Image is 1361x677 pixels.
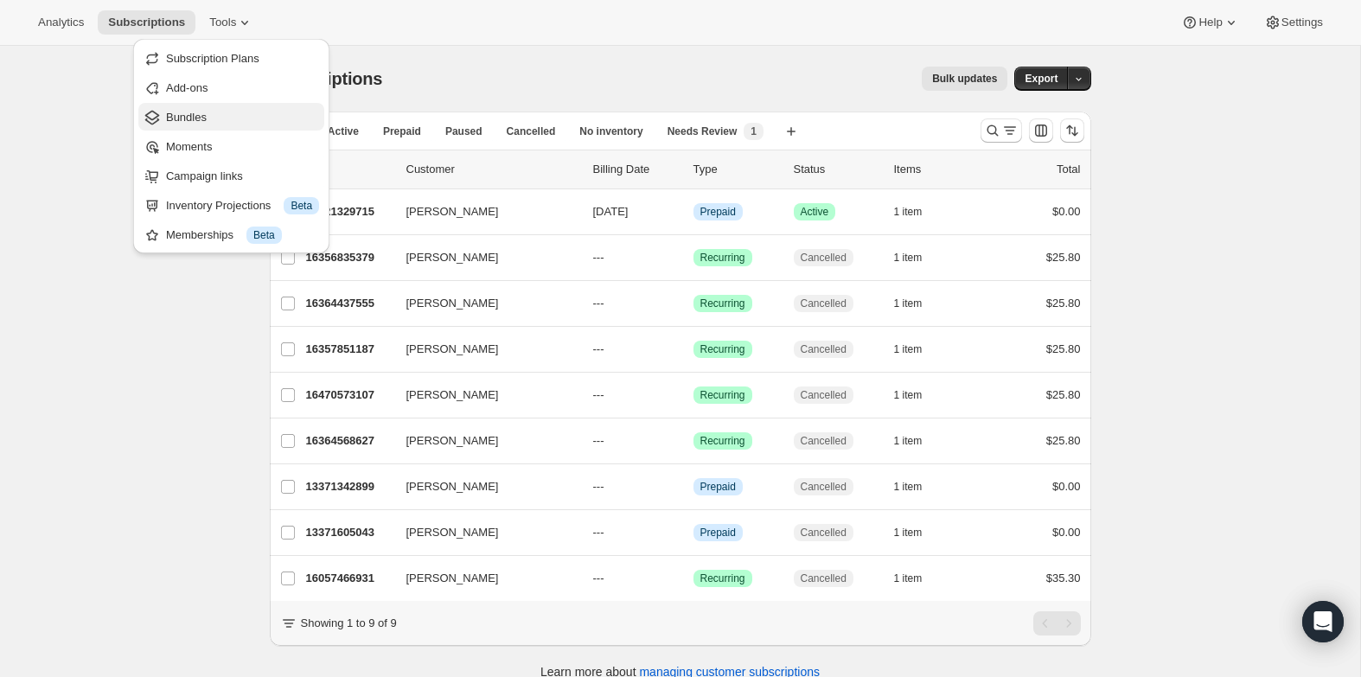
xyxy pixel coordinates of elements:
button: 1 item [894,521,942,545]
span: $0.00 [1052,480,1081,493]
div: Open Intercom Messenger [1302,601,1344,642]
button: Moments [138,132,324,160]
button: Sort the results [1060,118,1084,143]
button: Create new view [777,119,805,144]
p: 16356835379 [306,249,393,266]
span: Active [801,205,829,219]
button: [PERSON_NAME] [396,519,569,546]
button: [PERSON_NAME] [396,565,569,592]
button: Inventory Projections [138,191,324,219]
button: Add-ons [138,73,324,101]
span: Tools [209,16,236,29]
span: Needs Review [668,125,738,138]
span: Cancelled [507,125,556,138]
nav: Pagination [1033,611,1081,635]
span: [PERSON_NAME] [406,524,499,541]
span: Add-ons [166,81,208,94]
span: Bundles [166,111,207,124]
span: Settings [1281,16,1323,29]
span: Subscriptions [108,16,185,29]
span: Recurring [700,388,745,402]
button: Campaign links [138,162,324,189]
button: Customize table column order and visibility [1029,118,1053,143]
button: 1 item [894,246,942,270]
span: [PERSON_NAME] [406,295,499,312]
button: [PERSON_NAME] [396,427,569,455]
button: Export [1014,67,1068,91]
button: 1 item [894,429,942,453]
span: Active [328,125,359,138]
div: 16357851187[PERSON_NAME]---SuccessRecurringCancelled1 item$25.80 [306,337,1081,361]
button: 1 item [894,337,942,361]
span: [PERSON_NAME] [406,432,499,450]
button: Analytics [28,10,94,35]
span: Moments [166,140,212,153]
span: Prepaid [700,480,736,494]
span: [PERSON_NAME] [406,249,499,266]
span: $25.80 [1046,251,1081,264]
p: ID [306,161,393,178]
span: 1 [751,125,757,138]
button: [PERSON_NAME] [396,244,569,271]
div: 16470573107[PERSON_NAME]---SuccessRecurringCancelled1 item$25.80 [306,383,1081,407]
span: --- [593,434,604,447]
span: Analytics [38,16,84,29]
button: [PERSON_NAME] [396,473,569,501]
span: Cancelled [801,572,847,585]
span: Cancelled [801,434,847,448]
div: 13371342899[PERSON_NAME]---InfoPrepaidCancelled1 item$0.00 [306,475,1081,499]
button: Subscriptions [98,10,195,35]
button: Bulk updates [922,67,1007,91]
p: 16357851187 [306,341,393,358]
span: Recurring [700,342,745,356]
p: 16921329715 [306,203,393,220]
div: 16057466931[PERSON_NAME]---SuccessRecurringCancelled1 item$35.30 [306,566,1081,591]
span: 1 item [894,572,923,585]
span: $0.00 [1052,526,1081,539]
span: --- [593,251,604,264]
span: Cancelled [801,526,847,540]
span: $25.80 [1046,434,1081,447]
span: Export [1025,72,1057,86]
span: Recurring [700,297,745,310]
span: $25.80 [1046,342,1081,355]
span: 1 item [894,205,923,219]
div: 16356835379[PERSON_NAME]---SuccessRecurringCancelled1 item$25.80 [306,246,1081,270]
span: Prepaid [700,205,736,219]
span: Recurring [700,251,745,265]
span: 1 item [894,388,923,402]
p: Showing 1 to 9 of 9 [301,615,397,632]
span: Paused [445,125,482,138]
div: 16921329715[PERSON_NAME][DATE]InfoPrepaidSuccessActive1 item$0.00 [306,200,1081,224]
span: Cancelled [801,251,847,265]
div: Items [894,161,981,178]
span: --- [593,526,604,539]
span: [PERSON_NAME] [406,386,499,404]
span: Bulk updates [932,72,997,86]
span: [PERSON_NAME] [406,203,499,220]
button: Settings [1254,10,1333,35]
p: 16364568627 [306,432,393,450]
span: Subscription Plans [166,52,259,65]
span: 1 item [894,297,923,310]
div: Type [693,161,780,178]
div: 16364437555[PERSON_NAME]---SuccessRecurringCancelled1 item$25.80 [306,291,1081,316]
span: Cancelled [801,388,847,402]
span: Cancelled [801,480,847,494]
span: Beta [253,228,275,242]
span: [PERSON_NAME] [406,478,499,495]
button: 1 item [894,200,942,224]
p: Total [1057,161,1080,178]
span: Cancelled [801,297,847,310]
p: Status [794,161,880,178]
span: Help [1198,16,1222,29]
span: Prepaid [383,125,421,138]
button: [PERSON_NAME] [396,381,569,409]
span: 1 item [894,526,923,540]
button: Help [1171,10,1249,35]
button: Bundles [138,103,324,131]
button: 1 item [894,566,942,591]
button: 1 item [894,383,942,407]
p: Billing Date [593,161,680,178]
div: Memberships [166,227,319,244]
